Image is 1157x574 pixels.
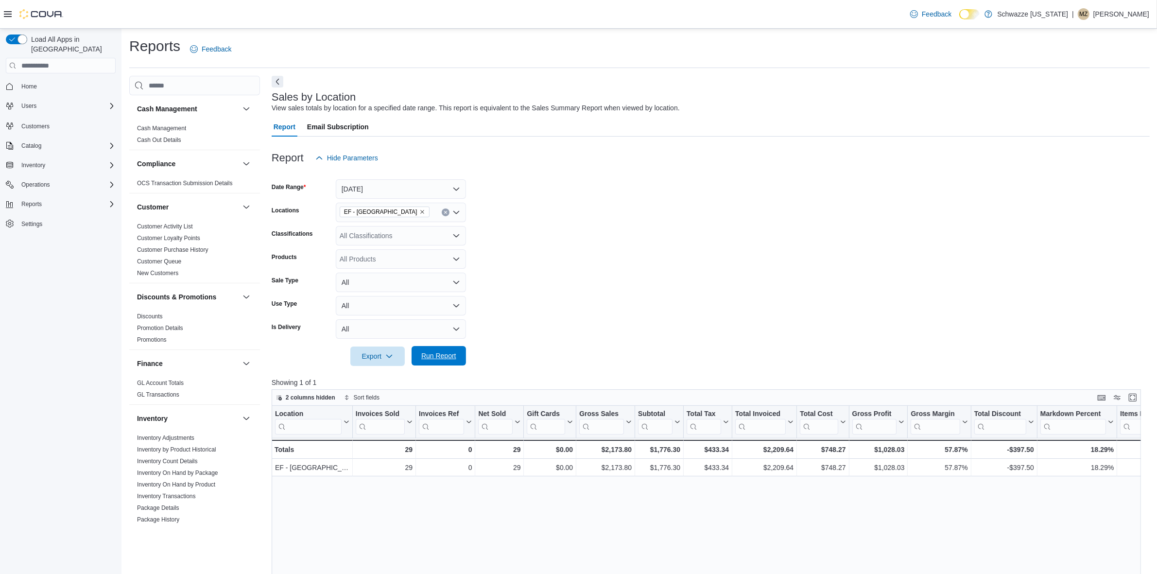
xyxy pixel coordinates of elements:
[272,103,680,113] div: View sales totals by location for a specified date range. This report is equivalent to the Sales ...
[687,410,721,419] div: Total Tax
[336,273,466,292] button: All
[2,79,120,93] button: Home
[137,481,215,488] span: Inventory On Hand by Product
[974,410,1034,435] button: Total Discount
[17,100,116,112] span: Users
[959,9,980,19] input: Dark Mode
[241,358,252,369] button: Finance
[2,178,120,191] button: Operations
[354,394,380,401] span: Sort fields
[579,462,632,473] div: $2,173.80
[129,311,260,349] div: Discounts & Promotions
[1072,8,1074,20] p: |
[350,347,405,366] button: Export
[272,183,306,191] label: Date Range
[687,410,721,435] div: Total Tax
[579,410,624,419] div: Gross Sales
[272,323,301,331] label: Is Delivery
[638,410,673,419] div: Subtotal
[412,346,466,365] button: Run Report
[638,462,680,473] div: $1,776.30
[17,198,116,210] span: Reports
[336,296,466,315] button: All
[419,410,464,419] div: Invoices Ref
[17,81,41,92] a: Home
[21,181,50,189] span: Operations
[735,410,794,435] button: Total Invoiced
[800,444,846,455] div: $748.27
[137,179,233,187] span: OCS Transaction Submission Details
[129,122,260,150] div: Cash Management
[137,336,167,343] a: Promotions
[21,220,42,228] span: Settings
[272,76,283,87] button: Next
[356,444,413,455] div: 29
[2,99,120,113] button: Users
[527,462,573,473] div: $0.00
[997,8,1068,20] p: Schwazze [US_STATE]
[974,410,1026,419] div: Total Discount
[137,269,178,277] span: New Customers
[452,209,460,216] button: Open list of options
[241,158,252,170] button: Compliance
[137,223,193,230] a: Customer Activity List
[137,313,163,320] a: Discounts
[241,413,252,424] button: Inventory
[137,137,181,143] a: Cash Out Details
[452,255,460,263] button: Open list of options
[800,410,846,435] button: Total Cost
[137,380,184,386] a: GL Account Totals
[272,207,299,214] label: Locations
[527,410,565,435] div: Gift Card Sales
[137,391,179,399] span: GL Transactions
[527,444,573,455] div: $0.00
[272,277,298,284] label: Sale Type
[137,292,216,302] h3: Discounts & Promotions
[336,319,466,339] button: All
[275,462,349,473] div: EF - [GEOGRAPHIC_DATA]
[137,234,200,242] span: Customer Loyalty Points
[579,410,632,435] button: Gross Sales
[137,258,181,265] a: Customer Queue
[852,462,904,473] div: $1,028.03
[911,462,967,473] div: 57.87%
[419,209,425,215] button: Remove EF - South Boulder from selection in this group
[137,434,194,442] span: Inventory Adjustments
[17,120,116,132] span: Customers
[419,444,472,455] div: 0
[687,444,729,455] div: $433.34
[1111,392,1123,403] button: Display options
[21,102,36,110] span: Users
[17,80,116,92] span: Home
[17,159,116,171] span: Inventory
[137,104,239,114] button: Cash Management
[137,446,216,453] a: Inventory by Product Historical
[137,125,186,132] a: Cash Management
[800,410,838,419] div: Total Cost
[137,516,179,523] span: Package History
[356,462,413,473] div: 29
[735,444,794,455] div: $2,209.64
[137,136,181,144] span: Cash Out Details
[1040,462,1114,473] div: 18.29%
[2,197,120,211] button: Reports
[419,462,472,473] div: 0
[2,119,120,133] button: Customers
[2,139,120,153] button: Catalog
[272,392,339,403] button: 2 columns hidden
[735,462,794,473] div: $2,209.64
[272,253,297,261] label: Products
[527,410,565,419] div: Gift Cards
[275,410,342,435] div: Location
[340,392,383,403] button: Sort fields
[272,152,304,164] h3: Report
[137,324,183,332] span: Promotion Details
[17,218,116,230] span: Settings
[137,481,215,488] a: Inventory On Hand by Product
[852,410,904,435] button: Gross Profit
[272,230,313,238] label: Classifications
[356,410,405,435] div: Invoices Sold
